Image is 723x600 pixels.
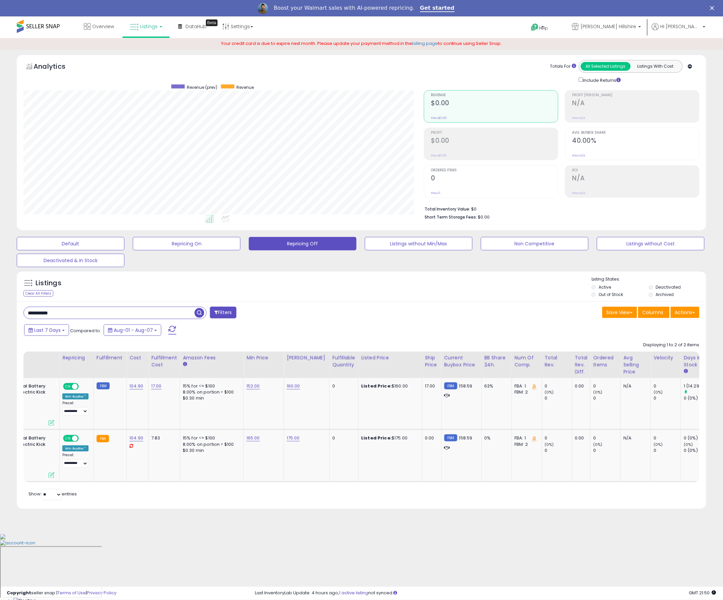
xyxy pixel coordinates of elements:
div: Ship Price [425,354,438,368]
div: 0 [593,447,620,454]
div: Win BuyBox * [62,445,89,452]
li: $0 [425,204,695,213]
div: 0 [332,383,353,389]
button: Aug-01 - Aug-07 [104,324,161,336]
span: Your credit card is due to expire next month. Please update your payment method in the to continu... [221,40,502,47]
a: Settings [217,16,258,37]
div: 0 [332,435,353,441]
div: 1 (14.29%) [684,383,711,389]
b: Listed Price: [361,383,392,389]
span: OFF [78,383,89,389]
div: 0 [593,435,620,441]
h2: N/A [572,174,699,183]
div: N/A [623,383,646,389]
small: FBM [444,382,457,389]
label: Active [599,284,611,290]
a: 165.00 [246,435,260,441]
div: FBA: 1 [515,435,537,441]
small: (0%) [545,389,554,395]
div: $0.30 min [183,447,238,454]
a: 160.00 [287,383,300,389]
div: 8.00% on portion > $100 [183,441,238,447]
button: Listings without Cost [597,237,705,250]
a: 17.00 [151,383,162,389]
div: Num of Comp. [515,354,539,368]
label: Out of Stock [599,292,623,297]
div: 0 [593,383,620,389]
span: $0.00 [478,214,490,220]
div: 15% for <= $100 [183,383,238,389]
div: Win BuyBox * [62,394,89,400]
span: 158.59 [459,383,472,389]
h5: Analytics [34,62,78,73]
div: 17.00 [425,383,436,389]
div: Fulfillable Quantity [332,354,355,368]
div: 0 [545,435,572,441]
small: Prev: $0.00 [431,154,447,158]
div: Close [710,6,717,10]
b: Listed Price: [361,435,392,441]
div: $160.00 [361,383,417,389]
div: 7.83 [151,435,175,441]
button: All Selected Listings [581,62,631,71]
div: 0 [654,395,681,401]
small: (0%) [654,389,663,395]
span: Columns [643,309,664,316]
span: Last 7 Days [34,327,61,334]
div: N/A [623,435,646,441]
button: Repricing Off [249,237,356,250]
div: 63% [485,383,507,389]
div: 8.00% on portion > $100 [183,389,238,395]
button: Non Competitive [481,237,589,250]
small: FBM [444,434,457,441]
div: 0.00 [575,383,586,389]
label: Archived [656,292,674,297]
div: BB Share 24h. [485,354,509,368]
span: 158.59 [459,435,472,441]
i: Get Help [531,23,539,32]
span: Compared to: [70,327,101,334]
div: Current Buybox Price [444,354,479,368]
p: Listing States: [592,276,706,283]
div: Days In Stock [684,354,708,368]
a: Get started [420,5,455,12]
div: Totals For [550,63,576,70]
small: (0%) [593,442,603,447]
div: 0% [485,435,507,441]
div: 0 [654,383,681,389]
a: billing page [412,40,438,47]
span: Avg. Buybox Share [572,131,699,135]
div: 0.00 [425,435,436,441]
button: Save View [602,307,637,318]
small: (0%) [593,389,603,395]
img: Profile image for Adrian [258,3,268,14]
h2: $0.00 [431,99,558,108]
div: [PERSON_NAME] [287,354,327,361]
label: Deactivated [656,284,681,290]
small: Prev: N/A [572,191,586,195]
a: 104.90 [129,435,143,441]
div: Listed Price [361,354,419,361]
span: Listings [140,23,158,30]
div: FBM: 2 [515,441,537,447]
button: Actions [671,307,700,318]
small: Days In Stock. [684,368,688,374]
span: Revenue [237,84,254,90]
div: 0 [654,447,681,454]
button: Deactivated & In Stock [17,254,124,267]
div: Include Returns [574,76,629,84]
div: 0 [545,383,572,389]
button: Default [17,237,124,250]
small: Prev: N/A [572,154,586,158]
span: Revenue [431,94,558,97]
a: Listings [125,16,167,37]
button: Repricing On [133,237,240,250]
span: Overview [92,23,114,30]
div: 0.00 [575,435,586,441]
div: 0 [654,435,681,441]
span: ROI [572,169,699,172]
span: Profit [431,131,558,135]
button: Filters [210,307,236,318]
a: 175.00 [287,435,300,441]
small: (0%) [654,442,663,447]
